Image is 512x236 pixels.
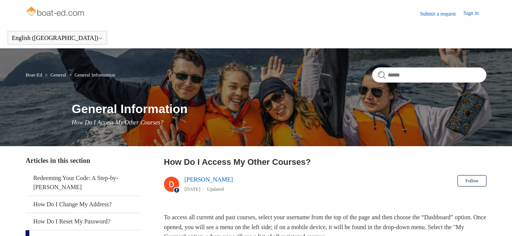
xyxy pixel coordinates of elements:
input: Search [372,67,486,83]
a: General Information [74,72,115,78]
button: English ([GEOGRAPHIC_DATA]) [12,35,103,41]
time: 03/01/2024, 15:24 [185,186,201,192]
h2: How Do I Access My Other Courses? [164,156,486,168]
li: Updated [207,186,224,192]
li: General Information [67,72,115,78]
button: Follow Article [457,175,486,187]
a: How Do I Change My Address? [26,196,141,213]
li: General [43,72,67,78]
a: Boat-Ed [26,72,42,78]
a: How Do I Reset My Password? [26,213,141,230]
a: Redeeming Your Code: A Step-by-[PERSON_NAME] [26,170,141,196]
a: Sign in [464,9,486,18]
li: Boat-Ed [26,72,43,78]
span: Articles in this section [26,157,90,164]
a: [PERSON_NAME] [185,176,233,183]
img: Boat-Ed Help Center home page [26,5,86,20]
span: How Do I Access My Other Courses? [72,119,164,126]
h1: General Information [72,100,486,118]
a: General [50,72,66,78]
a: Submit a request [420,10,464,18]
